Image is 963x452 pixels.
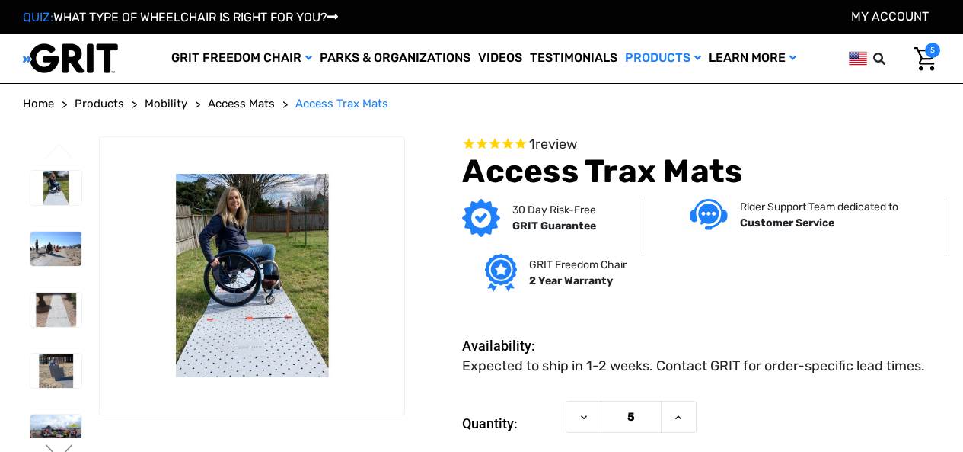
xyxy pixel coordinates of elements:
[145,95,187,113] a: Mobility
[621,34,705,83] a: Products
[100,174,404,377] img: Access Trax Mats
[851,9,929,24] a: Account
[23,95,54,113] a: Home
[30,293,81,327] img: Access Trax Mats
[690,199,728,230] img: Customer service
[740,216,834,229] strong: Customer Service
[474,34,526,83] a: Videos
[23,10,53,24] span: QUIZ:
[75,95,124,113] a: Products
[23,10,338,24] a: QUIZ:WHAT TYPE OF WHEELCHAIR IS RIGHT FOR YOU?
[526,34,621,83] a: Testimonials
[485,254,516,292] img: Grit freedom
[208,97,275,111] span: Access Mats
[914,47,936,71] img: Cart
[30,232,81,266] img: Access Trax Mats
[512,202,596,218] p: 30 Day Risk-Free
[925,43,940,58] span: 5
[208,95,275,113] a: Access Mats
[23,95,940,113] nav: Breadcrumb
[740,199,898,215] p: Rider Support Team dedicated to
[880,43,903,75] input: Search
[30,354,81,388] img: Access Trax Mats
[30,171,81,205] img: Access Trax Mats
[145,97,187,111] span: Mobility
[295,97,388,111] span: Access Trax Mats
[23,43,118,74] img: GRIT All-Terrain Wheelchair and Mobility Equipment
[903,43,940,75] a: Cart with 5 items
[849,49,867,68] img: us.png
[535,136,577,152] span: review
[705,34,800,83] a: Learn More
[462,152,940,191] h1: Access Trax Mats
[43,143,75,162] button: Go to slide 6 of 6
[167,34,316,83] a: GRIT Freedom Chair
[23,97,54,111] span: Home
[75,97,124,111] span: Products
[529,257,627,273] p: GRIT Freedom Chair
[529,274,613,287] strong: 2 Year Warranty
[462,335,558,356] dt: Availability:
[316,34,474,83] a: Parks & Organizations
[462,356,925,377] dd: Expected to ship in 1-2 weeks. Contact GRIT for order-specific lead times.
[462,136,940,153] span: Rated 5.0 out of 5 stars 1 reviews
[462,401,558,447] label: Quantity:
[295,95,388,113] a: Access Trax Mats
[462,199,500,237] img: GRIT Guarantee
[529,136,577,152] span: 1 reviews
[30,415,81,449] img: Access Trax Mats
[512,220,596,232] strong: GRIT Guarantee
